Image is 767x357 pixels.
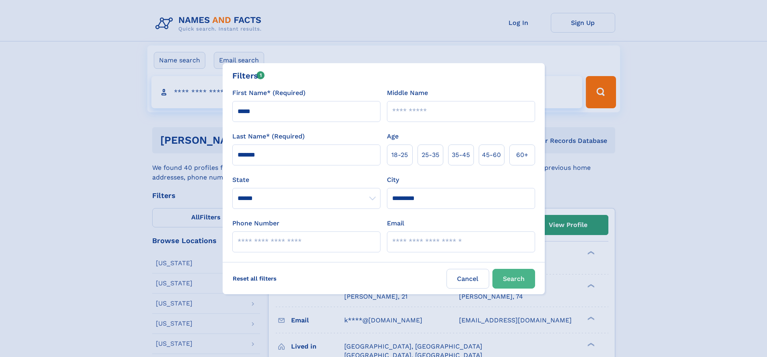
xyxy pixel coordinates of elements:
[232,175,380,185] label: State
[232,132,305,141] label: Last Name* (Required)
[387,175,399,185] label: City
[387,132,399,141] label: Age
[482,150,501,160] span: 45‑60
[387,88,428,98] label: Middle Name
[387,219,404,228] label: Email
[422,150,439,160] span: 25‑35
[516,150,528,160] span: 60+
[227,269,282,288] label: Reset all filters
[232,219,279,228] label: Phone Number
[391,150,408,160] span: 18‑25
[452,150,470,160] span: 35‑45
[492,269,535,289] button: Search
[447,269,489,289] label: Cancel
[232,88,306,98] label: First Name* (Required)
[232,70,265,82] div: Filters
